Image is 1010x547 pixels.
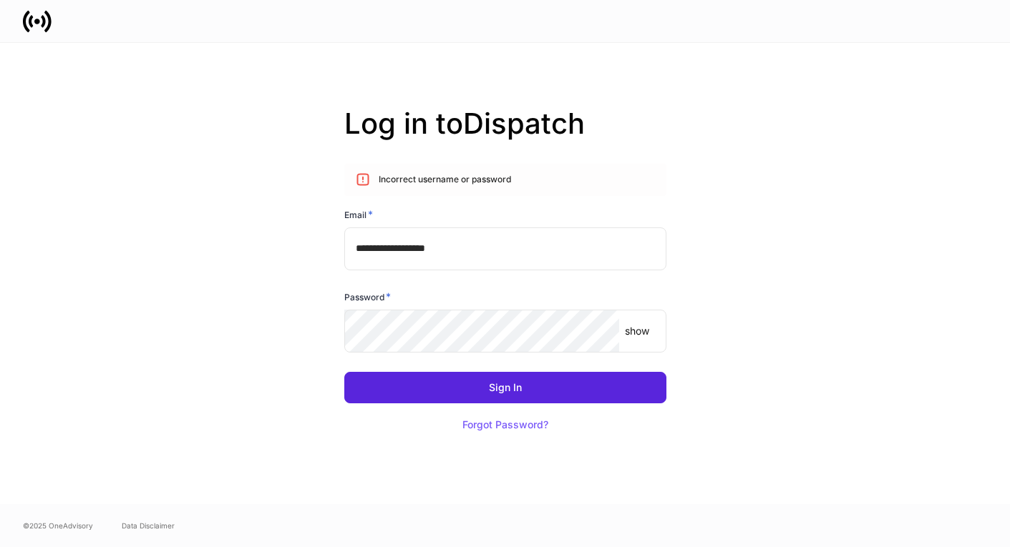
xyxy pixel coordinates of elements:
[379,168,511,192] div: Incorrect username or password
[445,409,566,440] button: Forgot Password?
[122,520,175,531] a: Data Disclaimer
[23,520,93,531] span: © 2025 OneAdvisory
[489,383,522,393] div: Sign In
[344,290,391,304] h6: Password
[462,420,548,430] div: Forgot Password?
[344,372,666,403] button: Sign In
[625,324,649,338] p: show
[344,207,373,222] h6: Email
[344,107,666,164] h2: Log in to Dispatch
